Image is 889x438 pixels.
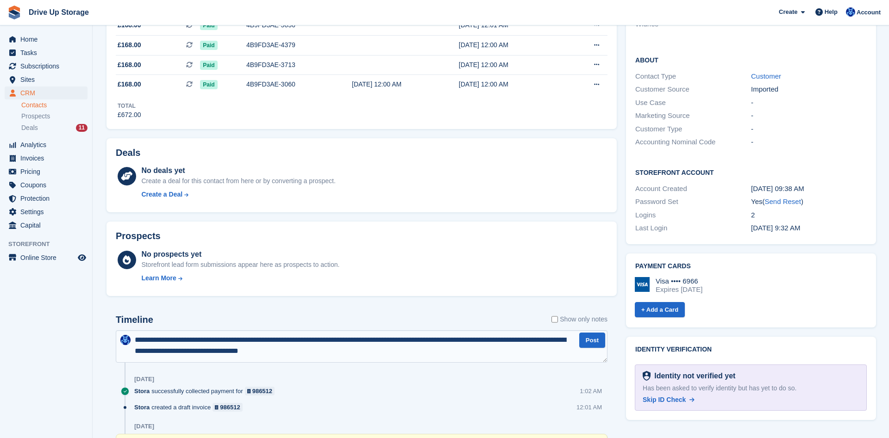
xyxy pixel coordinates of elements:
a: Skip ID Check [643,395,695,405]
a: menu [5,46,88,59]
div: Marketing Source [635,111,751,121]
h2: Identity verification [635,346,867,353]
div: Expires [DATE] [656,285,702,294]
a: 986512 [245,387,275,395]
a: Deals 11 [21,123,88,133]
a: Learn More [141,273,339,283]
h2: Prospects [116,231,161,241]
div: 12:01 AM [576,403,602,412]
time: 2025-08-13 08:32:16 UTC [751,224,800,232]
span: Invoices [20,152,76,165]
a: menu [5,86,88,99]
div: [DATE] [134,376,154,383]
span: £168.00 [118,60,141,70]
h2: About [635,55,867,64]
div: [DATE] 12:00 AM [459,40,566,50]
img: Widnes Team [120,335,131,345]
button: Post [579,333,605,348]
span: Account [857,8,881,17]
span: £168.00 [118,20,141,30]
div: [DATE] 12:00 AM [352,80,459,89]
div: 4B9FD3AE-3060 [246,80,352,89]
span: CRM [20,86,76,99]
span: Online Store [20,251,76,264]
span: Help [825,7,838,17]
div: £672.00 [118,110,141,120]
div: [DATE] 12:00 AM [459,80,566,89]
div: Total [118,102,141,110]
span: Paid [200,21,217,30]
span: Create [779,7,797,17]
a: menu [5,205,88,218]
span: ( ) [762,197,803,205]
a: Create a Deal [141,190,335,199]
h2: Deals [116,148,140,158]
a: + Add a Card [635,302,685,317]
div: - [751,111,867,121]
div: Customer Source [635,84,751,95]
div: - [751,137,867,148]
a: Send Reset [764,197,801,205]
div: Password Set [635,197,751,207]
span: Coupons [20,179,76,191]
span: £168.00 [118,80,141,89]
div: Storefront lead form submissions appear here as prospects to action. [141,260,339,270]
a: Preview store [76,252,88,263]
div: [DATE] 09:38 AM [751,184,867,194]
div: Has been asked to verify identity but has yet to do so. [643,383,859,393]
a: menu [5,138,88,151]
span: Tasks [20,46,76,59]
span: Protection [20,192,76,205]
div: Customer Type [635,124,751,135]
div: created a draft invoice [134,403,247,412]
div: Account Created [635,184,751,194]
div: 4B9FD3AE-5056 [246,20,352,30]
span: Sites [20,73,76,86]
div: Learn More [141,273,176,283]
a: menu [5,251,88,264]
div: Use Case [635,98,751,108]
a: Prospects [21,111,88,121]
div: Create a deal for this contact from here or by converting a prospect. [141,176,335,186]
span: Stora [134,403,150,412]
div: No prospects yet [141,249,339,260]
a: menu [5,33,88,46]
div: [DATE] [134,423,154,430]
div: [DATE] 12:00 AM [459,60,566,70]
div: Last Login [635,223,751,234]
a: 986512 [213,403,243,412]
div: successfully collected payment for [134,387,279,395]
div: Yes [751,197,867,207]
a: Drive Up Storage [25,5,93,20]
div: Accounting Nominal Code [635,137,751,148]
a: Contacts [21,101,88,110]
div: Contact Type [635,71,751,82]
div: No deals yet [141,165,335,176]
div: Create a Deal [141,190,182,199]
span: Storefront [8,240,92,249]
div: 986512 [220,403,240,412]
div: 11 [76,124,88,132]
div: Imported [751,84,867,95]
div: Identity not verified yet [651,370,735,382]
a: menu [5,152,88,165]
a: menu [5,60,88,73]
span: Subscriptions [20,60,76,73]
span: Prospects [21,112,50,121]
div: Visa •••• 6966 [656,277,702,285]
div: 1:02 AM [580,387,602,395]
span: Deals [21,123,38,132]
img: Visa Logo [635,277,650,292]
div: 986512 [252,387,272,395]
span: Paid [200,80,217,89]
div: - [751,124,867,135]
span: Settings [20,205,76,218]
div: Logins [635,210,751,221]
h2: Payment cards [635,263,867,270]
div: 4B9FD3AE-4379 [246,40,352,50]
img: Identity Verification Ready [643,371,651,381]
h2: Storefront Account [635,167,867,177]
h2: Timeline [116,315,153,325]
span: £168.00 [118,40,141,50]
a: menu [5,219,88,232]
